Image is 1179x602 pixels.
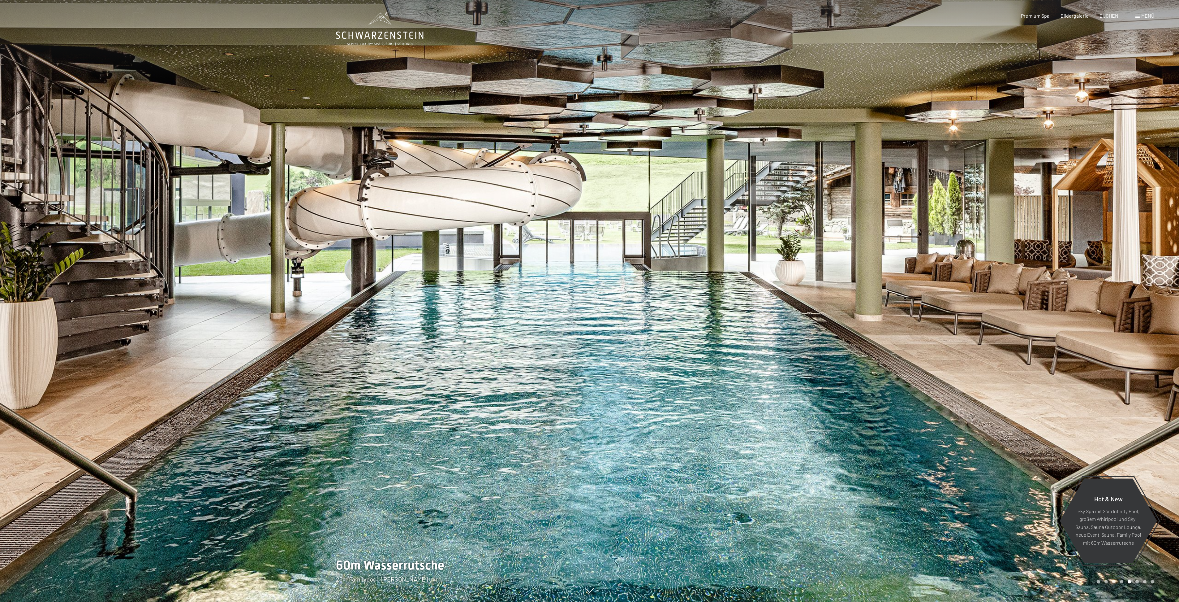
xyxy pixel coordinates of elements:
div: Carousel Page 5 (Current Slide) [1128,580,1131,583]
span: Menü [1141,13,1154,19]
div: Carousel Page 8 [1151,580,1154,583]
a: Premium Spa [1021,13,1049,19]
div: Carousel Pagination [1095,580,1154,583]
div: Carousel Page 1 [1097,580,1100,583]
a: Bildergalerie [1061,13,1089,19]
div: Carousel Page 3 [1112,580,1116,583]
div: Carousel Page 4 [1120,580,1123,583]
a: Hot & New Sky Spa mit 23m Infinity Pool, großem Whirlpool und Sky-Sauna, Sauna Outdoor Lounge, ne... [1059,478,1157,563]
div: Carousel Page 6 [1135,580,1139,583]
div: Carousel Page 2 [1104,580,1108,583]
a: BUCHEN [1099,13,1118,19]
p: Sky Spa mit 23m Infinity Pool, großem Whirlpool und Sky-Sauna, Sauna Outdoor Lounge, neue Event-S... [1075,507,1142,547]
span: Hot & New [1094,495,1123,502]
div: Carousel Page 7 [1143,580,1147,583]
